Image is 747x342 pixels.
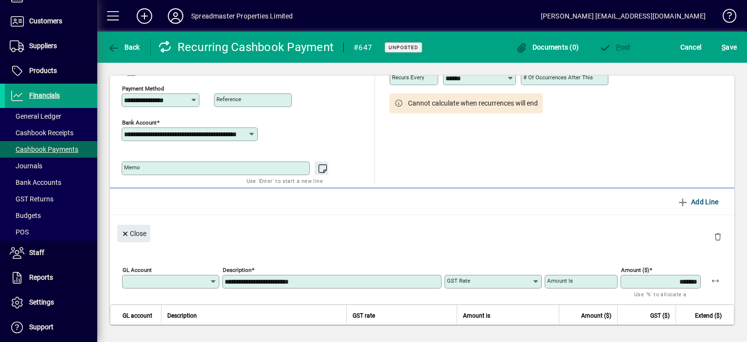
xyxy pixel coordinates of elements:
[5,125,97,141] a: Cashbook Receipts
[5,224,97,240] a: POS
[29,67,57,74] span: Products
[447,277,470,284] mat-label: GST rate
[616,43,621,51] span: P
[677,194,719,210] span: Add Line
[541,8,706,24] div: [PERSON_NAME] [EMAIL_ADDRESS][DOMAIN_NAME]
[704,269,727,292] button: Apply remaining balance
[160,7,191,25] button: Profile
[29,249,44,256] span: Staff
[5,141,97,158] a: Cashbook Payments
[673,193,723,211] button: Add Line
[547,277,573,284] mat-label: Amount is
[463,310,490,321] span: Amount is
[5,191,97,207] a: GST Returns
[105,38,142,56] button: Back
[10,162,42,170] span: Journals
[680,39,702,55] span: Cancel
[5,34,97,58] a: Suppliers
[408,98,538,108] span: Cannot calculate when recurrences will end
[117,225,150,242] button: Close
[10,145,78,153] span: Cashbook Payments
[5,315,97,340] a: Support
[678,38,704,56] button: Cancel
[129,7,160,25] button: Add
[634,288,693,309] mat-hint: Use '%' to allocate a percentage
[216,96,241,103] mat-label: Reference
[29,42,57,50] span: Suppliers
[158,39,334,55] div: Recurring Cashbook Payment
[5,290,97,315] a: Settings
[122,119,157,126] mat-label: Bank Account
[5,207,97,224] a: Budgets
[122,85,164,92] mat-label: Payment method
[115,229,153,237] app-page-header-button: Close
[167,310,197,321] span: Description
[581,310,611,321] span: Amount ($)
[121,226,146,242] span: Close
[621,267,649,273] mat-label: Amount ($)
[5,108,97,125] a: General Ledger
[29,298,54,306] span: Settings
[523,74,593,81] mat-label: # of occurrences after this
[5,266,97,290] a: Reports
[10,212,41,219] span: Budgets
[5,9,97,34] a: Customers
[124,164,140,171] mat-label: Memo
[223,267,251,273] mat-label: Description
[123,310,152,321] span: GL account
[715,2,735,34] a: Knowledge Base
[10,179,61,186] span: Bank Accounts
[5,241,97,265] a: Staff
[97,38,151,56] app-page-header-button: Back
[10,195,53,203] span: GST Returns
[5,158,97,174] a: Journals
[29,17,62,25] span: Customers
[29,91,60,99] span: Financials
[5,59,97,83] a: Products
[5,174,97,191] a: Bank Accounts
[353,310,375,321] span: GST rate
[695,310,722,321] span: Extend ($)
[392,74,424,81] mat-label: Recurs every
[706,225,729,248] button: Delete
[107,43,140,51] span: Back
[10,112,61,120] span: General Ledger
[29,273,53,281] span: Reports
[191,8,293,24] div: Spreadmaster Properties Limited
[10,129,73,137] span: Cashbook Receipts
[354,40,372,55] div: #647
[599,43,631,51] span: ost
[706,232,729,241] app-page-header-button: Delete
[516,43,579,51] span: Documents (0)
[597,38,633,56] button: Post
[722,39,737,55] span: ave
[722,43,726,51] span: S
[513,38,581,56] button: Documents (0)
[123,267,152,273] mat-label: GL Account
[247,175,323,186] mat-hint: Use 'Enter' to start a new line
[10,228,29,236] span: POS
[389,44,418,51] span: Unposted
[719,38,739,56] button: Save
[29,323,53,331] span: Support
[650,310,670,321] span: GST ($)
